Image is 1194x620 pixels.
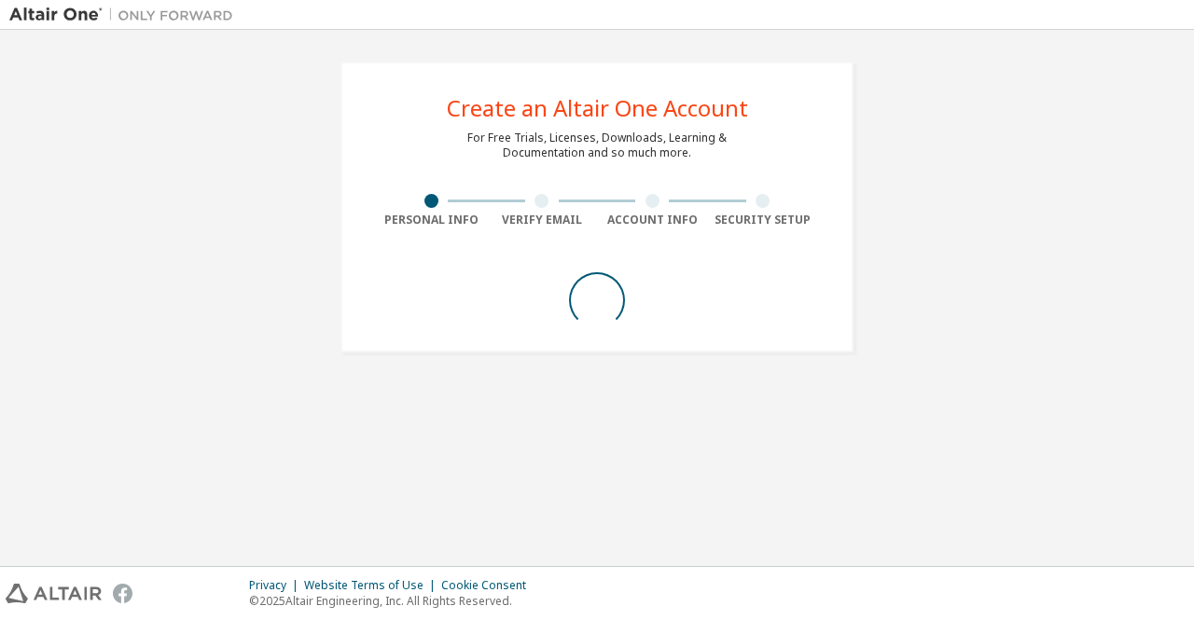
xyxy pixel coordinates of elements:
[487,213,598,227] div: Verify Email
[249,578,304,593] div: Privacy
[597,213,708,227] div: Account Info
[376,213,487,227] div: Personal Info
[9,6,243,24] img: Altair One
[447,97,748,119] div: Create an Altair One Account
[6,584,102,603] img: altair_logo.svg
[441,578,537,593] div: Cookie Consent
[113,584,132,603] img: facebook.svg
[304,578,441,593] div: Website Terms of Use
[249,593,537,609] p: © 2025 Altair Engineering, Inc. All Rights Reserved.
[708,213,819,227] div: Security Setup
[467,131,727,160] div: For Free Trials, Licenses, Downloads, Learning & Documentation and so much more.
